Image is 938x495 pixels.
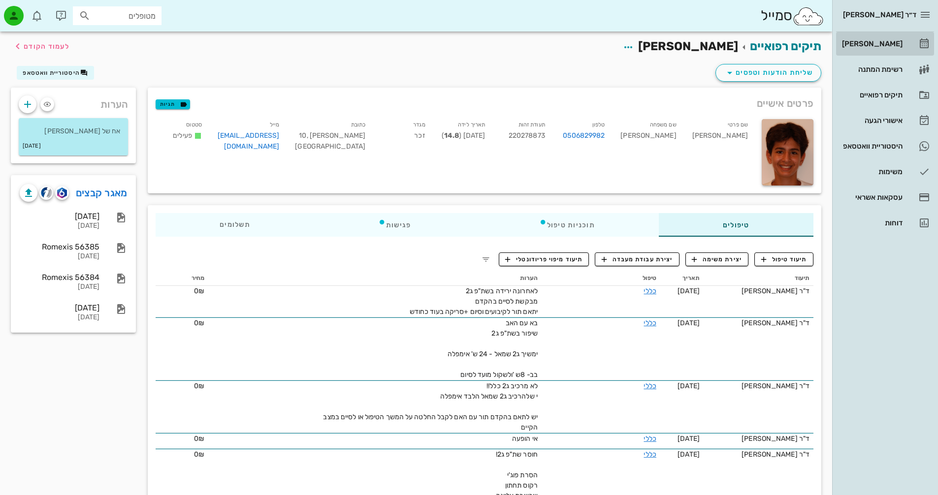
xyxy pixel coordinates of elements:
[542,270,660,286] th: טיפול
[836,211,934,235] a: דוחות
[194,434,204,443] span: 0₪
[186,122,202,128] small: סטטוס
[20,252,99,261] div: [DATE]
[644,450,656,459] a: כללי
[708,318,809,328] div: ד"ר [PERSON_NAME]
[173,131,192,140] span: פעילים
[518,122,545,128] small: תעודת זהות
[836,160,934,184] a: משימות
[314,213,475,237] div: פגישות
[475,213,659,237] div: תוכניות טיפול
[840,91,903,99] div: תיקים רפואיים
[413,122,425,128] small: מגדר
[509,131,545,140] span: 220278873
[27,126,120,137] p: אח של [PERSON_NAME]
[728,122,748,128] small: שם פרטי
[638,39,738,53] span: [PERSON_NAME]
[708,449,809,460] div: ד"ר [PERSON_NAME]
[644,434,656,443] a: כללי
[499,252,589,266] button: תיעוד מיפוי פריודונטלי
[20,283,99,291] div: [DATE]
[592,122,605,128] small: טלפון
[24,42,69,51] span: לעמוד הקודם
[12,37,69,55] button: לעמוד הקודם
[39,186,53,200] button: cliniview logo
[218,131,280,151] a: [EMAIL_ADDRESS][DOMAIN_NAME]
[156,99,190,109] button: תגיות
[724,67,813,79] span: שליחת הודעות וטפסים
[750,39,821,53] a: תיקים רפואיים
[194,382,204,390] span: 0₪
[708,286,809,296] div: ד"ר [PERSON_NAME]
[678,319,700,327] span: [DATE]
[20,212,99,221] div: [DATE]
[792,6,824,26] img: SmileCloud logo
[373,117,433,158] div: זכר
[299,131,365,140] span: [PERSON_NAME] 10
[442,131,485,140] span: [DATE] ( )
[602,255,673,264] span: יצירת עבודת מעבדה
[23,69,80,76] span: היסטוריית וואטסאפ
[757,95,813,111] span: פרטים אישיים
[840,168,903,176] div: משימות
[840,219,903,227] div: דוחות
[505,255,582,264] span: תיעוד מיפוי פריודונטלי
[761,5,824,27] div: סמייל
[613,117,684,158] div: [PERSON_NAME]
[836,186,934,209] a: עסקאות אשראי
[55,186,69,200] button: romexis logo
[194,319,204,327] span: 0₪
[270,122,279,128] small: מייל
[644,287,656,295] a: כללי
[685,252,749,266] button: יצירת משימה
[20,222,99,230] div: [DATE]
[708,433,809,444] div: ד"ר [PERSON_NAME]
[194,450,204,459] span: 0₪
[692,255,742,264] span: יצירת משימה
[208,270,542,286] th: הערות
[660,270,704,286] th: תאריך
[704,270,813,286] th: תיעוד
[843,10,916,19] span: ד״ר [PERSON_NAME]
[410,287,538,316] span: לאחרונה ירידה בשת"פ ג2 מבקשת לסיים בהקדם יתאם תור לקיבועים וסיום +סריקה בעוד כחודש
[678,287,700,295] span: [DATE]
[512,434,538,443] span: אי הופעה
[220,221,250,228] span: תשלומים
[76,185,128,201] a: מאגר קבצים
[17,66,94,80] button: היסטוריית וואטסאפ
[659,213,813,237] div: טיפולים
[840,193,903,201] div: עסקאות אשראי
[836,83,934,107] a: תיקים רפואיים
[678,450,700,459] span: [DATE]
[644,319,656,327] a: כללי
[194,287,204,295] span: 0₪
[684,117,756,158] div: [PERSON_NAME]
[29,8,35,14] span: תג
[20,303,99,312] div: [DATE]
[678,382,700,390] span: [DATE]
[23,141,41,152] small: [DATE]
[351,122,366,128] small: כתובת
[444,131,459,140] strong: 14.8
[595,252,679,266] button: יצירת עבודת מעבדה
[307,131,308,140] span: ,
[160,100,186,109] span: תגיות
[57,187,66,198] img: romexis logo
[458,122,485,128] small: תאריך לידה
[41,187,52,198] img: cliniview logo
[754,252,813,266] button: תיעוד טיפול
[20,313,99,322] div: [DATE]
[840,65,903,73] div: רשימת המתנה
[715,64,821,82] button: שליחת הודעות וטפסים
[156,270,208,286] th: מחיר
[563,130,605,141] a: 0506829982
[20,273,99,282] div: Romexis 56384
[11,88,136,116] div: הערות
[840,40,903,48] div: [PERSON_NAME]
[644,382,656,390] a: כללי
[836,32,934,56] a: [PERSON_NAME]
[761,255,807,264] span: תיעוד טיפול
[650,122,677,128] small: שם משפחה
[836,134,934,158] a: היסטוריית וואטסאפ
[840,142,903,150] div: היסטוריית וואטסאפ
